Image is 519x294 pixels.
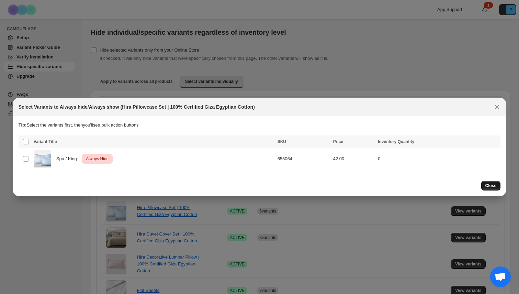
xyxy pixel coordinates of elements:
[376,148,500,170] td: 0
[490,266,511,287] a: Open chat
[84,155,110,163] span: Always Hide
[481,181,501,190] button: Close
[34,150,51,167] img: Hira-Pillowcase-Set-Spa.jpg
[485,183,497,188] span: Close
[19,122,27,128] strong: Tip:
[34,139,57,144] span: Variant Title
[56,155,81,162] span: Spa / King
[278,139,286,144] span: SKU
[492,102,502,112] button: Close
[19,104,255,110] h2: Select Variants to Always hide/Always show (Hira Pillowcase Set | 100% Certified Giza Egyptian Co...
[333,139,343,144] span: Price
[331,148,376,170] td: 42.00
[19,122,500,129] p: Select the variants first, then you'll see bulk action buttons
[378,139,414,144] span: Inventory Quantity
[275,148,331,170] td: 655064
